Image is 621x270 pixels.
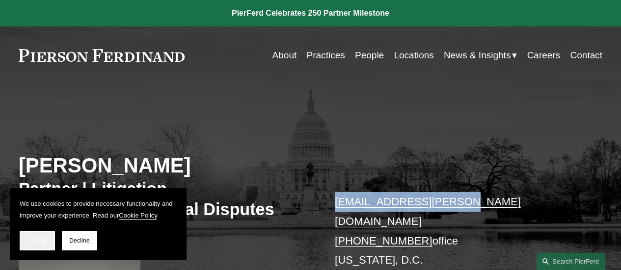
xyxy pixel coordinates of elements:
[62,231,97,250] button: Decline
[444,47,511,64] span: News & Insights
[19,178,311,220] h3: Partner | Litigation Co-Chair, International Disputes
[394,46,433,65] a: Locations
[444,46,517,65] a: folder dropdown
[570,46,603,65] a: Contact
[69,237,90,244] span: Decline
[20,198,177,221] p: We use cookies to provide necessary functionality and improve your experience. Read our .
[119,212,157,219] a: Cookie Policy
[20,231,55,250] button: Accept
[335,196,521,227] a: [EMAIL_ADDRESS][PERSON_NAME][DOMAIN_NAME]
[19,153,311,178] h2: [PERSON_NAME]
[28,237,47,244] span: Accept
[537,253,605,270] a: Search this site
[527,46,561,65] a: Careers
[10,188,187,260] section: Cookie banner
[272,46,297,65] a: About
[355,46,384,65] a: People
[335,235,432,247] a: [PHONE_NUMBER]
[307,46,345,65] a: Practices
